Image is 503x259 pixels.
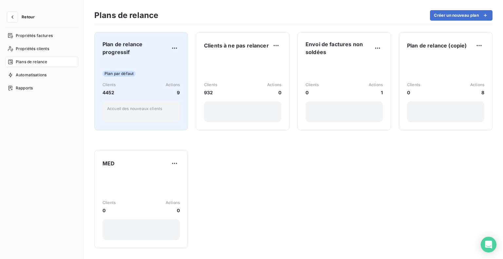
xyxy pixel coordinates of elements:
[407,42,467,49] span: Plan de relance (copie)
[16,59,47,65] span: Plans de relance
[267,89,281,96] span: 0
[369,89,383,96] span: 1
[166,82,180,88] span: Actions
[204,82,217,88] span: Clients
[369,82,383,88] span: Actions
[107,106,175,112] p: Accueil des nouveaux clients
[166,207,180,214] span: 0
[204,42,269,49] span: Clients à ne pas relancer
[407,82,420,88] span: Clients
[94,9,158,21] h3: Plans de relance
[16,33,53,39] span: Propriétés factures
[102,200,116,206] span: Clients
[16,46,49,52] span: Propriétés clients
[306,40,372,56] span: Envoi de factures non soldées
[204,89,217,96] span: 932
[306,82,319,88] span: Clients
[306,89,319,96] span: 0
[5,57,78,67] a: Plans de relance
[16,85,33,91] span: Rapports
[102,207,116,214] span: 0
[5,12,40,22] button: Retour
[102,71,136,77] span: Plan par défaut
[102,82,116,88] span: Clients
[5,83,78,93] a: Rapports
[267,82,281,88] span: Actions
[16,72,47,78] span: Automatisations
[481,237,496,252] div: Open Intercom Messenger
[166,200,180,206] span: Actions
[430,10,493,21] button: Créer un nouveau plan
[102,40,169,56] span: Plan de relance progressif
[407,89,420,96] span: 0
[102,89,116,96] span: 4452
[102,159,115,167] span: MED
[5,44,78,54] a: Propriétés clients
[22,15,35,19] span: Retour
[470,89,484,96] span: 8
[470,82,484,88] span: Actions
[166,89,180,96] span: 9
[5,70,78,80] a: Automatisations
[5,30,78,41] a: Propriétés factures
